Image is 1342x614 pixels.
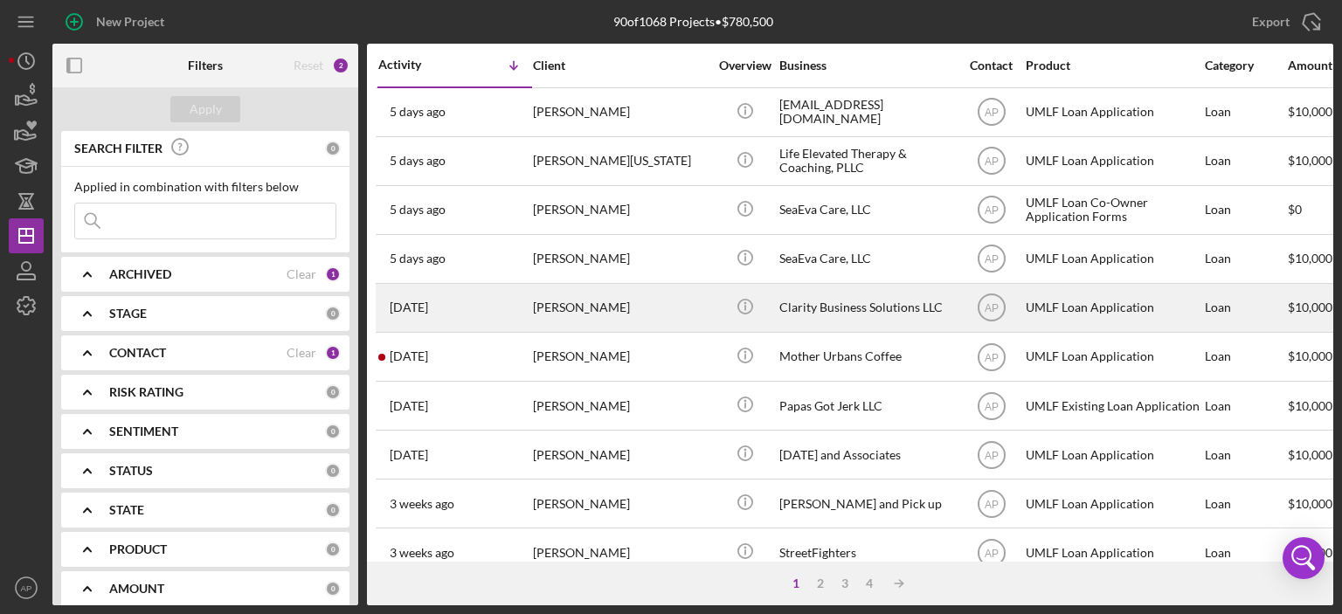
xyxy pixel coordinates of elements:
[779,480,954,527] div: [PERSON_NAME] and Pick up
[533,236,708,282] div: [PERSON_NAME]
[984,253,998,266] text: AP
[390,154,446,168] time: 2025-08-28 20:34
[779,431,954,478] div: [DATE] and Associates
[779,187,954,233] div: SeaEva Care, LLC
[1205,480,1286,527] div: Loan
[712,59,778,72] div: Overview
[74,180,336,194] div: Applied in combination with filters below
[1205,431,1286,478] div: Loan
[325,424,341,439] div: 0
[1205,334,1286,380] div: Loan
[1026,334,1200,380] div: UMLF Loan Application
[1283,537,1325,579] div: Open Intercom Messenger
[779,236,954,282] div: SeaEva Care, LLC
[109,385,183,399] b: RISK RATING
[109,267,171,281] b: ARCHIVED
[958,59,1024,72] div: Contact
[1026,480,1200,527] div: UMLF Loan Application
[390,497,454,511] time: 2025-08-14 21:17
[1235,4,1333,39] button: Export
[325,502,341,518] div: 0
[984,107,998,119] text: AP
[52,4,182,39] button: New Project
[984,498,998,510] text: AP
[325,266,341,282] div: 1
[533,334,708,380] div: [PERSON_NAME]
[287,267,316,281] div: Clear
[1205,59,1286,72] div: Category
[1026,89,1200,135] div: UMLF Loan Application
[21,583,32,593] text: AP
[1026,529,1200,576] div: UMLF Loan Application
[190,96,222,122] div: Apply
[109,307,147,321] b: STAGE
[390,546,454,560] time: 2025-08-13 20:21
[109,542,167,556] b: PRODUCT
[9,570,44,605] button: AP
[294,59,323,72] div: Reset
[779,138,954,184] div: Life Elevated Therapy & Coaching, PLLC
[390,349,428,363] time: 2025-08-26 13:08
[325,306,341,321] div: 0
[1205,236,1286,282] div: Loan
[779,383,954,429] div: Papas Got Jerk LLC
[1205,383,1286,429] div: Loan
[533,480,708,527] div: [PERSON_NAME]
[109,464,153,478] b: STATUS
[390,300,428,314] time: 2025-08-26 20:38
[74,141,163,155] b: SEARCH FILTER
[390,105,446,119] time: 2025-08-28 20:44
[784,576,808,590] div: 1
[1205,89,1286,135] div: Loan
[188,59,223,72] b: Filters
[390,399,428,413] time: 2025-08-21 18:19
[808,576,833,590] div: 2
[779,59,954,72] div: Business
[109,346,166,360] b: CONTACT
[1252,4,1290,39] div: Export
[109,424,178,438] b: SENTIMENT
[325,463,341,479] div: 0
[533,285,708,331] div: [PERSON_NAME]
[1205,529,1286,576] div: Loan
[984,351,998,363] text: AP
[857,576,882,590] div: 4
[984,400,998,412] text: AP
[325,542,341,557] div: 0
[109,503,144,517] b: STATE
[325,345,341,361] div: 1
[1026,383,1200,429] div: UMLF Existing Loan Application
[390,203,446,217] time: 2025-08-28 20:20
[533,529,708,576] div: [PERSON_NAME]
[613,15,773,29] div: 90 of 1068 Projects • $780,500
[1026,285,1200,331] div: UMLF Loan Application
[390,448,428,462] time: 2025-08-19 20:42
[533,187,708,233] div: [PERSON_NAME]
[984,155,998,168] text: AP
[984,302,998,314] text: AP
[1205,138,1286,184] div: Loan
[1026,431,1200,478] div: UMLF Loan Application
[833,576,857,590] div: 3
[533,59,708,72] div: Client
[1026,187,1200,233] div: UMLF Loan Co-Owner Application Forms
[1026,59,1200,72] div: Product
[779,285,954,331] div: Clarity Business Solutions LLC
[533,431,708,478] div: [PERSON_NAME]
[170,96,240,122] button: Apply
[1205,285,1286,331] div: Loan
[1026,236,1200,282] div: UMLF Loan Application
[96,4,164,39] div: New Project
[984,449,998,461] text: AP
[287,346,316,360] div: Clear
[109,582,164,596] b: AMOUNT
[533,383,708,429] div: [PERSON_NAME]
[1026,138,1200,184] div: UMLF Loan Application
[779,334,954,380] div: Mother Urbans Coffee
[984,204,998,217] text: AP
[325,384,341,400] div: 0
[779,89,954,135] div: [EMAIL_ADDRESS][DOMAIN_NAME]
[779,529,954,576] div: StreetFighters
[378,58,455,72] div: Activity
[533,89,708,135] div: [PERSON_NAME]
